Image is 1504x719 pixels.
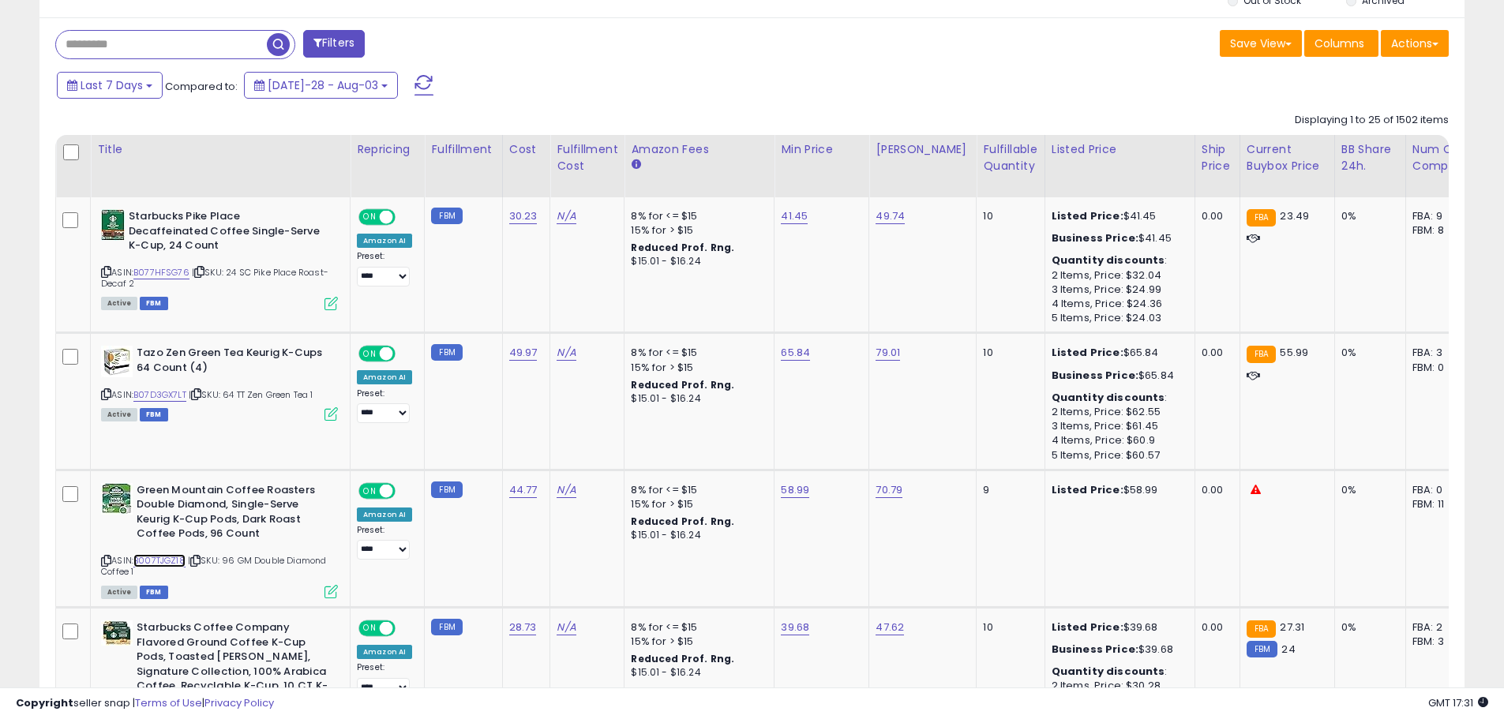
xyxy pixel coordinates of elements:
a: 44.77 [509,482,538,498]
div: 8% for <= $15 [631,346,762,360]
a: 49.74 [876,208,905,224]
div: Preset: [357,388,412,424]
div: ASIN: [101,483,338,597]
div: Fulfillment Cost [557,141,617,174]
span: OFF [393,211,418,224]
div: Displaying 1 to 25 of 1502 items [1295,113,1449,128]
a: N/A [557,345,576,361]
b: Quantity discounts [1052,390,1165,405]
div: [PERSON_NAME] [876,141,970,158]
small: FBA [1247,346,1276,363]
a: 79.01 [876,345,900,361]
span: OFF [393,622,418,635]
div: Preset: [357,525,412,560]
span: 27.31 [1280,620,1304,635]
span: All listings currently available for purchase on Amazon [101,408,137,421]
a: 70.79 [876,482,902,498]
div: Title [97,141,343,158]
div: $39.68 [1052,642,1183,657]
a: 58.99 [781,482,809,498]
small: FBA [1247,620,1276,638]
div: BB Share 24h. [1341,141,1399,174]
a: Terms of Use [135,695,202,710]
span: FBM [140,586,168,599]
button: Last 7 Days [57,72,163,99]
a: B077HFSG76 [133,266,189,279]
b: Listed Price: [1052,482,1123,497]
span: Last 7 Days [81,77,143,93]
span: ON [360,211,380,224]
b: Quantity discounts [1052,253,1165,268]
div: 5 Items, Price: $24.03 [1052,311,1183,325]
div: ASIN: [101,209,338,309]
div: FBM: 8 [1412,223,1465,238]
div: 0.00 [1202,209,1228,223]
small: FBA [1247,209,1276,227]
a: B007TJGZ18 [133,554,186,567]
small: FBM [431,481,462,498]
div: seller snap | | [16,696,274,711]
div: Fulfillment [431,141,495,158]
a: 39.68 [781,620,809,635]
div: 4 Items, Price: $60.9 [1052,433,1183,448]
div: FBM: 11 [1412,497,1465,511]
div: $15.01 - $16.24 [631,392,762,406]
div: Current Buybox Price [1247,141,1328,174]
button: Save View [1220,30,1302,57]
b: Quantity discounts [1052,664,1165,679]
b: Starbucks Pike Place Decaffeinated Coffee Single-Serve K-Cup, 24 Count [129,209,321,257]
div: 0% [1341,209,1393,223]
div: 15% for > $15 [631,223,762,238]
b: Business Price: [1052,642,1138,657]
button: Columns [1304,30,1378,57]
a: Privacy Policy [204,695,274,710]
div: FBA: 2 [1412,620,1465,635]
div: 2 Items, Price: $32.04 [1052,268,1183,283]
div: $65.84 [1052,369,1183,383]
small: Amazon Fees. [631,158,640,172]
div: 8% for <= $15 [631,620,762,635]
span: All listings currently available for purchase on Amazon [101,586,137,599]
b: Listed Price: [1052,345,1123,360]
div: 0% [1341,483,1393,497]
div: FBA: 0 [1412,483,1465,497]
small: FBM [431,619,462,635]
div: Preset: [357,251,412,286]
div: Amazon Fees [631,141,767,158]
span: | SKU: 64 TT Zen Green Tea 1 [189,388,313,401]
div: 15% for > $15 [631,361,762,375]
div: Amazon AI [357,645,412,659]
div: $65.84 [1052,346,1183,360]
div: : [1052,665,1183,679]
b: Tazo Zen Green Tea Keurig K-Cups 64 Count (4) [137,346,328,379]
b: Listed Price: [1052,620,1123,635]
div: Repricing [357,141,418,158]
a: 65.84 [781,345,810,361]
div: FBA: 9 [1412,209,1465,223]
span: All listings currently available for purchase on Amazon [101,297,137,310]
div: Ship Price [1202,141,1233,174]
a: 28.73 [509,620,537,635]
span: FBM [140,297,168,310]
div: 0.00 [1202,483,1228,497]
div: 15% for > $15 [631,635,762,649]
strong: Copyright [16,695,73,710]
button: Filters [303,30,365,58]
a: 49.97 [509,345,538,361]
button: Actions [1381,30,1449,57]
div: $41.45 [1052,231,1183,245]
img: 519mbAedZ3L._SL40_.jpg [101,346,133,377]
span: 24 [1281,642,1295,657]
div: 3 Items, Price: $24.99 [1052,283,1183,297]
div: FBM: 3 [1412,635,1465,649]
div: $41.45 [1052,209,1183,223]
div: 2 Items, Price: $62.55 [1052,405,1183,419]
div: $15.01 - $16.24 [631,255,762,268]
div: $15.01 - $16.24 [631,666,762,680]
div: 0.00 [1202,620,1228,635]
a: B07D3GX7LT [133,388,186,402]
a: 47.62 [876,620,904,635]
b: Listed Price: [1052,208,1123,223]
small: FBM [431,344,462,361]
img: 51His6CZW9L._SL40_.jpg [101,209,125,241]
